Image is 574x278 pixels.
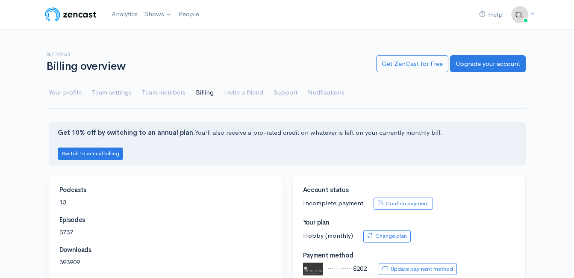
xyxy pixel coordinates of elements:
[303,252,515,259] h4: Payment method
[274,77,297,108] a: Support
[59,186,271,194] h4: Podcasts
[511,6,528,23] img: ...
[59,228,271,237] p: 3737
[59,257,271,267] p: 393909
[49,122,526,166] div: You'll also receive a pro-rated credit on whatever is left on your currently monthly bill.
[175,5,203,24] a: People
[303,263,324,275] img: default.svg
[108,5,141,24] a: Analytics
[59,246,271,254] h4: Downloads
[46,60,366,73] h1: Billing overview
[327,264,367,272] span: ············5202
[450,55,526,73] a: Upgrade your account
[58,148,123,160] button: Switch to annual billing
[58,128,195,136] strong: Get 10% off by switching to an annual plan.
[142,77,185,108] a: Team members
[376,55,448,73] a: Get ZenCast for Free
[59,198,271,207] p: 13
[141,5,175,24] a: Shows
[374,198,433,210] a: Confirm payment
[379,263,457,275] a: Update payment method
[46,52,366,56] h6: Settings
[92,77,132,108] a: Team settings
[303,186,515,194] h4: Account status
[44,6,98,23] img: ZenCast Logo
[308,77,344,108] a: Notifications
[363,230,411,243] a: Change plan
[303,219,515,226] h4: Your plan
[224,77,263,108] a: Invite a friend
[476,6,506,24] a: Help
[58,149,123,157] a: Switch to annual billing
[59,216,271,224] h4: Episodes
[196,77,214,108] a: Billing
[303,198,515,210] p: Incomplete payment
[303,230,515,243] p: Hobby (monthly)
[49,77,82,108] a: Your profile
